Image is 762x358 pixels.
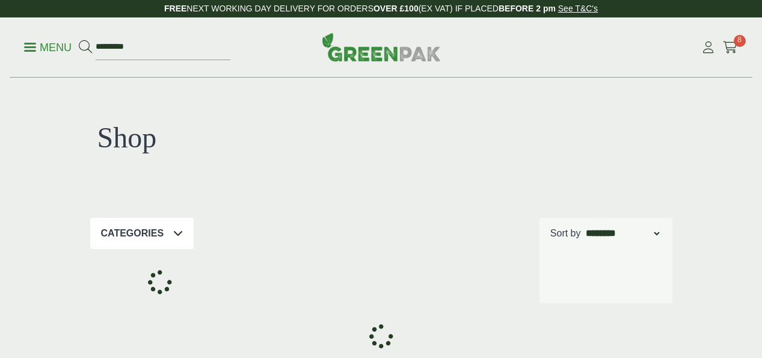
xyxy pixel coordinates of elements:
[701,42,716,54] i: My Account
[24,40,72,52] a: Menu
[499,4,556,13] strong: BEFORE 2 pm
[322,32,441,61] img: GreenPak Supplies
[558,4,598,13] a: See T&C's
[373,4,419,13] strong: OVER £100
[101,226,164,241] p: Categories
[734,35,746,47] span: 8
[164,4,186,13] strong: FREE
[97,120,374,155] h1: Shop
[550,226,581,241] p: Sort by
[723,42,738,54] i: Cart
[723,39,738,57] a: 8
[583,226,662,241] select: Shop order
[24,40,72,55] p: Menu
